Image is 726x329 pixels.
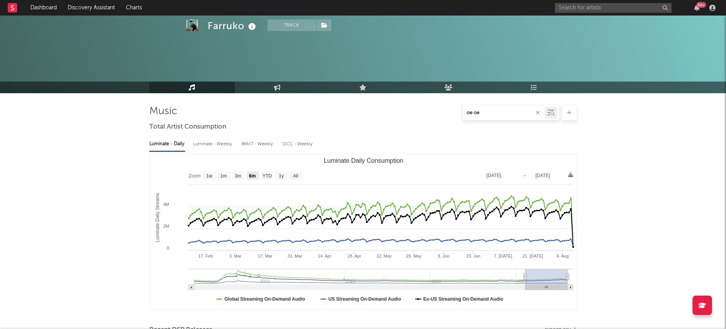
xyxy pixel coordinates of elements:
text: US Streaming On-Demand Audio [328,296,401,302]
text: 1y [279,173,284,179]
text: 28. Apr [347,254,361,258]
text: Luminate Daily Consumption [324,157,403,164]
div: Luminate - Daily [149,138,185,151]
text: → [522,173,527,178]
text: 21. [DATE] [522,254,543,258]
text: 23. Jun [466,254,480,258]
text: 31. Mar [287,254,302,258]
text: 4. Aug [556,254,569,258]
text: 0 [166,245,169,250]
text: Global Streaming On-Demand Audio [224,296,305,302]
text: Zoom [189,173,201,179]
div: Luminate - Weekly [193,138,234,151]
text: 2M [163,224,169,228]
text: [DATE] [535,173,550,178]
div: BMAT - Weekly [241,138,275,151]
input: Search by song name or URL [463,110,545,116]
text: 1w [206,173,212,179]
text: YTD [262,173,271,179]
text: 14. Apr [318,254,331,258]
text: 3m [234,173,241,179]
button: Track [268,19,316,31]
text: Luminate Daily Streams [154,193,160,242]
div: OCC - Weekly [282,138,313,151]
svg: Luminate Daily Consumption [150,154,577,310]
button: 99+ [694,5,700,11]
text: 9. Jun [437,254,449,258]
text: 17. Feb [198,254,213,258]
text: 4M [163,202,169,207]
text: All [293,173,298,179]
input: Search for artists [555,3,672,13]
text: 12. May [376,254,392,258]
text: Ex-US Streaming On-Demand Audio [423,296,503,302]
text: 6m [249,173,255,179]
text: 7. [DATE] [494,254,512,258]
text: 17. Mar [258,254,273,258]
div: 99 + [696,2,706,8]
div: Farruko [208,19,258,32]
text: 26. May [406,254,422,258]
text: 1m [220,173,227,179]
text: 3. Mar [229,254,241,258]
span: Total Artist Consumption [149,122,226,132]
text: [DATE] [486,173,501,178]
